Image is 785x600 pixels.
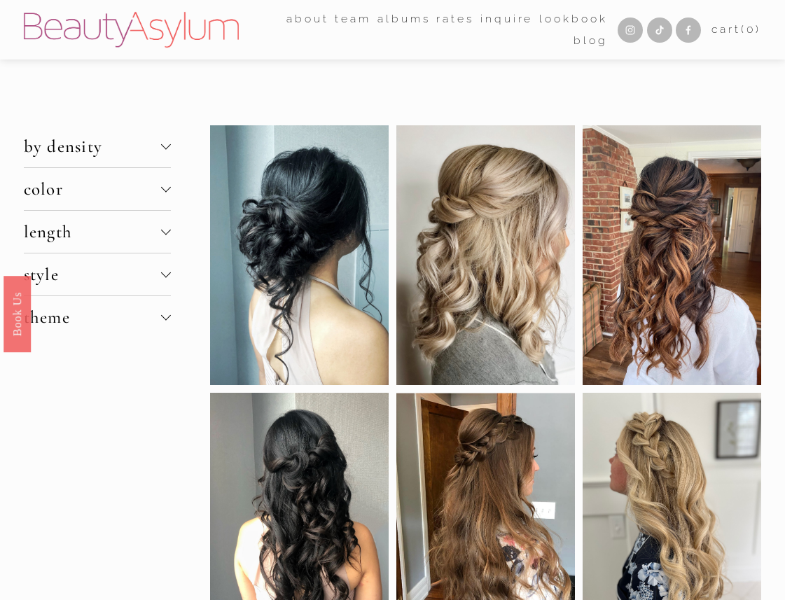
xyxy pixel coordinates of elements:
[335,9,371,29] span: team
[676,18,701,43] a: Facebook
[24,168,172,210] button: color
[24,307,162,328] span: theme
[24,221,162,242] span: length
[286,8,329,29] a: folder dropdown
[647,18,672,43] a: TikTok
[436,8,474,29] a: Rates
[4,275,31,351] a: Book Us
[24,136,162,157] span: by density
[24,211,172,253] button: length
[24,264,162,285] span: style
[286,9,329,29] span: about
[539,8,607,29] a: Lookbook
[335,8,371,29] a: folder dropdown
[24,12,239,48] img: Beauty Asylum | Bridal Hair &amp; Makeup Charlotte &amp; Atlanta
[618,18,643,43] a: Instagram
[377,8,430,29] a: albums
[24,179,162,200] span: color
[741,22,762,36] span: ( )
[746,22,756,36] span: 0
[574,30,608,52] a: Blog
[711,20,761,39] a: 0 items in cart
[480,8,533,29] a: Inquire
[24,253,172,295] button: style
[24,125,172,167] button: by density
[24,296,172,338] button: theme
